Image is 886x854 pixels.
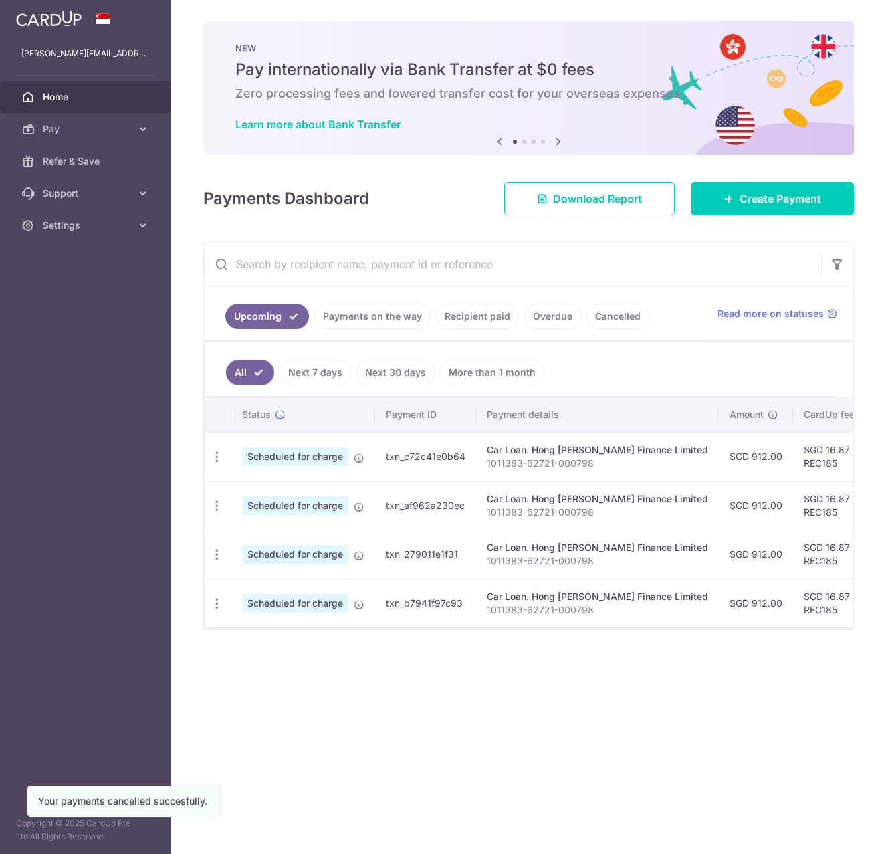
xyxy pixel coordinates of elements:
[487,590,708,603] div: Car Loan. Hong [PERSON_NAME] Finance Limited
[793,530,880,578] td: SGD 16.87 REC185
[586,304,649,329] a: Cancelled
[793,432,880,481] td: SGD 16.87 REC185
[524,304,581,329] a: Overdue
[719,530,793,578] td: SGD 912.00
[235,118,401,131] a: Learn more about Bank Transfer
[356,360,435,385] a: Next 30 days
[719,432,793,481] td: SGD 912.00
[43,219,131,232] span: Settings
[504,182,675,215] a: Download Report
[487,443,708,457] div: Car Loan. Hong [PERSON_NAME] Finance Limited
[375,432,476,481] td: txn_c72c41e0b64
[487,541,708,554] div: Car Loan. Hong [PERSON_NAME] Finance Limited
[242,545,348,564] span: Scheduled for charge
[375,481,476,530] td: txn_af962a230ec
[375,397,476,432] th: Payment ID
[43,154,131,168] span: Refer & Save
[242,408,271,421] span: Status
[719,481,793,530] td: SGD 912.00
[436,304,519,329] a: Recipient paid
[487,457,708,470] p: 1011383-62721-000798
[487,603,708,617] p: 1011383-62721-000798
[203,187,369,211] h4: Payments Dashboard
[440,360,544,385] a: More than 1 month
[691,182,854,215] a: Create Payment
[487,554,708,568] p: 1011383-62721-000798
[242,496,348,515] span: Scheduled for charge
[242,447,348,466] span: Scheduled for charge
[280,360,351,385] a: Next 7 days
[793,578,880,627] td: SGD 16.87 REC185
[719,578,793,627] td: SGD 912.00
[487,492,708,506] div: Car Loan. Hong [PERSON_NAME] Finance Limited
[43,187,131,200] span: Support
[242,594,348,613] span: Scheduled for charge
[487,506,708,519] p: 1011383-62721-000798
[730,408,764,421] span: Amount
[553,191,642,207] span: Download Report
[804,408,855,421] span: CardUp fee
[717,307,824,320] span: Read more on statuses
[375,530,476,578] td: txn_279011e1f31
[38,794,207,808] div: Your payments cancelled succesfully.
[740,191,821,207] span: Create Payment
[226,360,274,385] a: All
[314,304,431,329] a: Payments on the way
[16,11,82,27] img: CardUp
[21,47,150,60] p: [PERSON_NAME][EMAIL_ADDRESS][DOMAIN_NAME]
[476,397,719,432] th: Payment details
[204,243,821,286] input: Search by recipient name, payment id or reference
[793,481,880,530] td: SGD 16.87 REC185
[43,90,131,104] span: Home
[717,307,837,320] a: Read more on statuses
[235,86,822,102] h6: Zero processing fees and lowered transfer cost for your overseas expenses
[235,59,822,80] h5: Pay internationally via Bank Transfer at $0 fees
[225,304,309,329] a: Upcoming
[235,43,822,54] p: NEW
[43,122,131,136] span: Pay
[203,21,854,155] img: Bank transfer banner
[375,578,476,627] td: txn_b7941f97c93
